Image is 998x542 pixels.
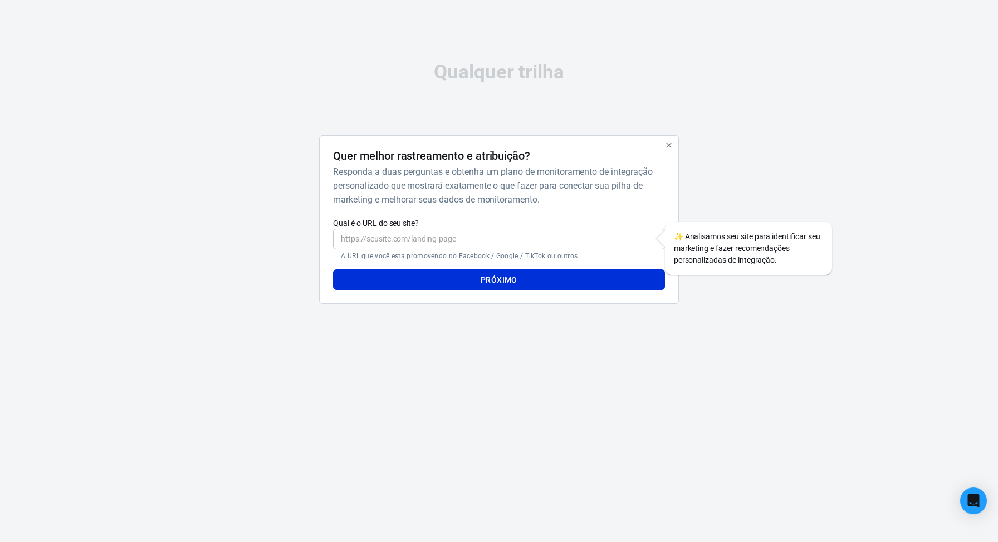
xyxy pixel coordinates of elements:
[481,275,517,284] font: Próximo
[333,229,664,249] input: https://seusite.com/landing-page
[341,252,578,260] font: A URL que você está promovendo no Facebook / Google / TikTok ou outros
[333,269,664,290] button: Próximo
[674,232,683,241] font: ✨
[674,232,820,264] font: Analisamos seu site para identificar seu marketing e fazer recomendações personalizadas de integr...
[960,487,987,514] div: Abra o Intercom Messenger
[434,61,564,83] font: Qualquer trilha
[674,232,683,241] span: brilhos
[333,166,652,205] font: Responda a duas perguntas e obtenha um plano de monitoramento de integração personalizado que mos...
[333,149,530,162] font: Quer melhor rastreamento e atribuição?
[333,219,419,228] font: Qual é o URL do seu site?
